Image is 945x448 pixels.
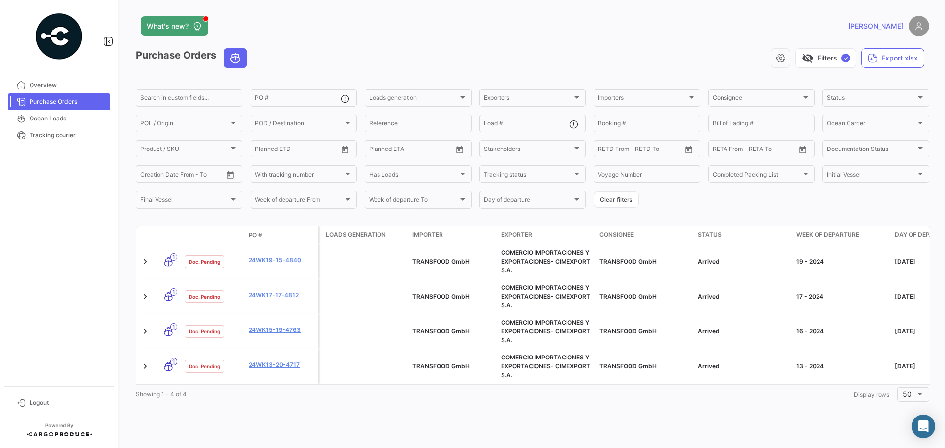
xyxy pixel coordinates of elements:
[501,284,590,309] span: COMERCIO IMPORTACIONES Y EXPORTACIONES- CIMEXPORT S.A.
[796,257,887,266] div: 19 - 2024
[136,390,187,398] span: Showing 1 - 4 of 4
[827,96,915,103] span: Status
[326,230,386,239] span: Loads generation
[224,49,246,67] button: Ocean
[276,147,315,154] input: To
[796,327,887,336] div: 16 - 2024
[796,292,887,301] div: 17 - 2024
[170,358,177,365] span: 1
[170,323,177,330] span: 1
[827,147,915,154] span: Documentation Status
[594,191,639,208] button: Clear filters
[255,172,344,179] span: With tracking number
[30,398,106,407] span: Logout
[412,258,470,265] span: TRANSFOOD GmbH
[161,172,200,179] input: To
[245,227,318,243] datatable-header-cell: PO #
[170,288,177,296] span: 1
[501,354,590,379] span: COMERCIO IMPORTACIONES Y EXPORTACIONES- CIMEXPORT S.A.
[255,198,344,205] span: Week of departure From
[599,328,657,335] span: TRANSFOOD GmbH
[802,52,814,64] span: visibility_off
[848,21,904,31] span: [PERSON_NAME]
[619,147,658,154] input: To
[681,142,696,157] button: Open calendar
[181,231,245,239] datatable-header-cell: Doc. Status
[484,198,572,205] span: Day of departure
[369,96,458,103] span: Loads generation
[596,226,694,244] datatable-header-cell: Consignee
[140,292,150,301] a: Expand/Collapse Row
[255,147,269,154] input: From
[698,230,722,239] span: Status
[338,142,352,157] button: Open calendar
[8,93,110,110] a: Purchase Orders
[8,110,110,127] a: Ocean Loads
[598,147,612,154] input: From
[501,319,590,344] span: COMERCIO IMPORTACIONES Y EXPORTACIONES- CIMEXPORT S.A.
[8,77,110,93] a: Overview
[249,291,315,299] a: 24WK17-17-4812
[189,293,220,300] span: Doc. Pending
[412,328,470,335] span: TRANSFOOD GmbH
[249,326,315,334] a: 24WK15-19-4763
[452,142,467,157] button: Open calendar
[909,16,929,36] img: placeholder-user.png
[599,258,657,265] span: TRANSFOOD GmbH
[598,96,687,103] span: Importers
[795,142,810,157] button: Open calendar
[249,231,262,239] span: PO #
[698,292,788,301] div: Arrived
[249,256,315,265] a: 24WK19-15-4840
[30,81,106,90] span: Overview
[713,172,801,179] span: Completed Packing List
[599,230,634,239] span: Consignee
[8,127,110,144] a: Tracking courier
[903,390,912,398] span: 50
[147,21,189,31] span: What's new?
[30,97,106,106] span: Purchase Orders
[713,96,801,103] span: Consignee
[599,362,657,370] span: TRANSFOOD GmbH
[141,16,208,36] button: What's new?
[189,362,220,370] span: Doc. Pending
[140,172,154,179] input: From
[827,121,915,128] span: Ocean Carrier
[390,147,429,154] input: To
[484,172,572,179] span: Tracking status
[30,131,106,140] span: Tracking courier
[733,147,773,154] input: To
[698,362,788,371] div: Arrived
[484,96,572,103] span: Exporters
[140,147,229,154] span: Product / SKU
[140,327,150,336] a: Expand/Collapse Row
[369,147,383,154] input: From
[249,360,315,369] a: 24WK13-20-4717
[698,327,788,336] div: Arrived
[30,114,106,123] span: Ocean Loads
[140,257,150,267] a: Expand/Collapse Row
[599,293,657,300] span: TRANSFOOD GmbH
[140,198,229,205] span: Final Vessel
[854,391,889,398] span: Display rows
[796,230,859,239] span: Week of departure
[795,48,856,68] button: visibility_offFilters✓
[369,172,458,179] span: Has Loads
[136,48,250,68] h3: Purchase Orders
[34,12,84,61] img: powered-by.png
[156,231,181,239] datatable-header-cell: Transport mode
[412,230,443,239] span: Importer
[912,415,935,438] div: Abrir Intercom Messenger
[841,54,850,62] span: ✓
[255,121,344,128] span: POD / Destination
[189,328,220,335] span: Doc. Pending
[698,257,788,266] div: Arrived
[484,147,572,154] span: Stakeholders
[501,249,590,274] span: COMERCIO IMPORTACIONES Y EXPORTACIONES- CIMEXPORT S.A.
[501,230,532,239] span: Exporter
[827,172,915,179] span: Initial Vessel
[409,226,497,244] datatable-header-cell: Importer
[412,293,470,300] span: TRANSFOOD GmbH
[412,362,470,370] span: TRANSFOOD GmbH
[792,226,891,244] datatable-header-cell: Week of departure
